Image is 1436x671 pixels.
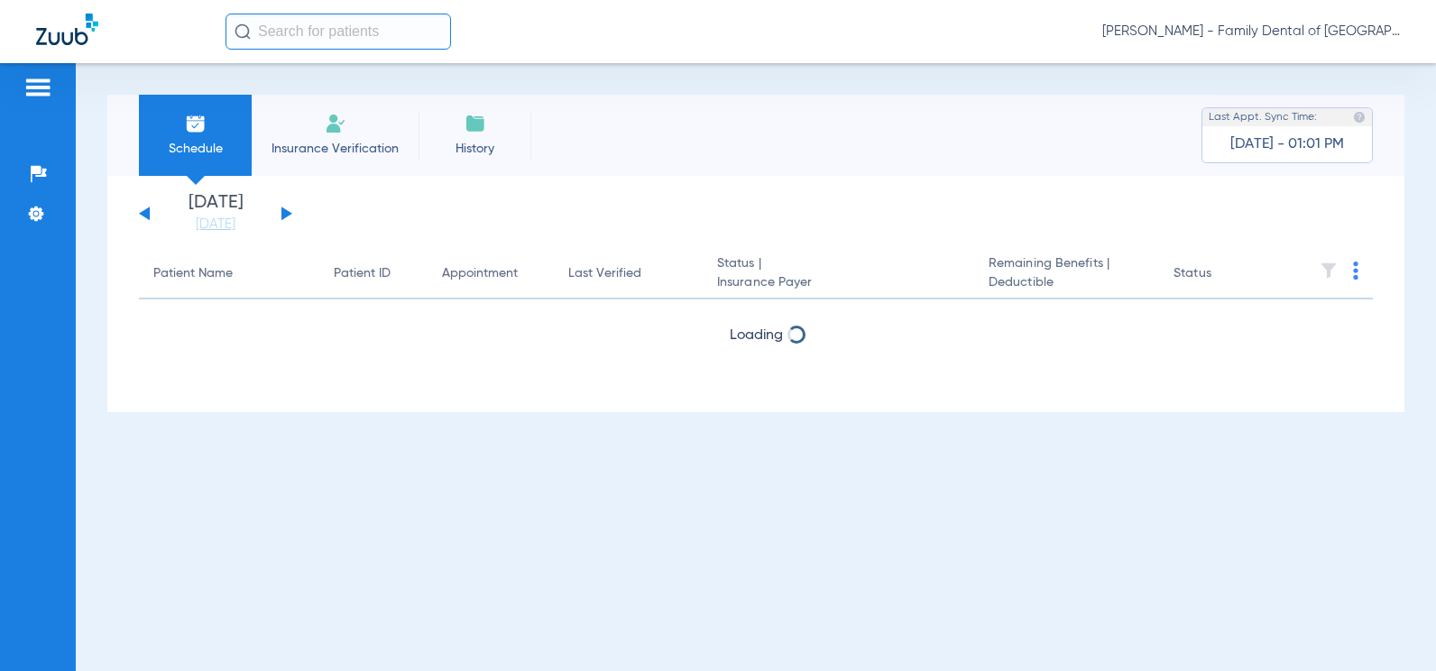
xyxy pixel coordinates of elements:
div: Appointment [442,264,539,283]
div: Appointment [442,264,518,283]
span: Insurance Payer [717,273,960,292]
span: [DATE] - 01:01 PM [1230,135,1344,153]
div: Patient Name [153,264,305,283]
span: Last Appt. Sync Time: [1209,108,1317,126]
span: Schedule [152,140,238,158]
th: Status | [703,249,974,299]
div: Patient ID [334,264,413,283]
img: Manual Insurance Verification [325,113,346,134]
span: [PERSON_NAME] - Family Dental of [GEOGRAPHIC_DATA] [1102,23,1400,41]
div: Patient ID [334,264,391,283]
span: Loading [730,328,783,343]
th: Status [1159,249,1281,299]
li: [DATE] [161,194,270,234]
img: last sync help info [1353,111,1366,124]
img: History [465,113,486,134]
div: Last Verified [568,264,688,283]
img: Zuub Logo [36,14,98,45]
th: Remaining Benefits | [974,249,1159,299]
div: Patient Name [153,264,233,283]
span: Insurance Verification [265,140,405,158]
input: Search for patients [226,14,451,50]
div: Last Verified [568,264,641,283]
img: Schedule [185,113,207,134]
img: hamburger-icon [23,77,52,98]
a: [DATE] [161,216,270,234]
img: group-dot-blue.svg [1353,262,1358,280]
img: filter.svg [1320,262,1338,280]
span: Deductible [989,273,1145,292]
span: History [432,140,518,158]
img: Search Icon [235,23,251,40]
